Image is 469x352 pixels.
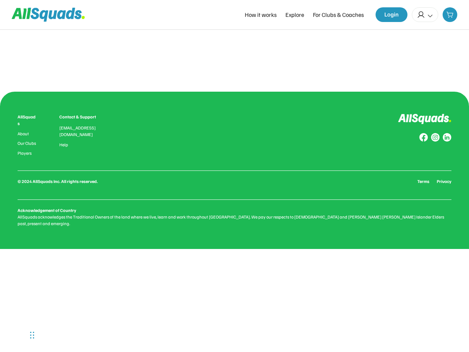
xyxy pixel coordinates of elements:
[18,131,37,136] a: About
[18,178,98,185] div: © 2024 AllSquads Inc. All rights reserved.
[443,133,451,142] img: Group%20copy%206.svg
[59,142,68,147] a: Help
[245,10,277,19] div: How it works
[18,114,37,127] div: AllSquads
[18,151,37,156] a: Players
[431,133,440,142] img: Group%20copy%207.svg
[419,133,428,142] img: Group%20copy%208.svg
[18,207,76,214] div: Acknowledgement of Country
[18,141,37,146] a: Our Clubs
[313,10,364,19] div: For Clubs & Coaches
[376,7,407,22] button: Login
[398,114,451,124] img: Logo%20inverted.svg
[285,10,304,19] div: Explore
[59,114,105,120] div: Contact & Support
[59,125,105,138] div: [EMAIL_ADDRESS][DOMAIN_NAME]
[417,178,429,185] a: Terms
[437,178,451,185] a: Privacy
[18,214,451,227] div: AllSquads acknowledges the Traditional Owners of the land where we live, learn and work throughou...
